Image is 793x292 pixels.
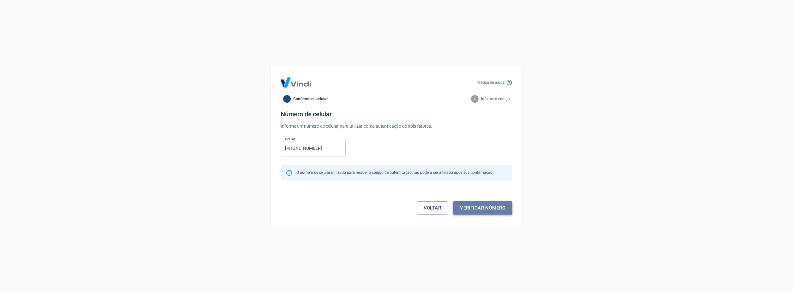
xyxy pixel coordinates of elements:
button: Verificar número [453,201,512,215]
label: Celular [285,137,295,142]
div: O número de celular utilizado para receber o código de autenticação não poderá ser alterado após ... [296,167,493,179]
a: Voltar [417,201,448,215]
text: 1 [286,97,288,101]
img: Logo Vind [281,77,311,88]
p: Precisa de ajuda [477,80,505,85]
p: Informe um número de celular para utilizar como autenticação de dois fatores. [281,123,512,130]
text: 2 [474,97,476,101]
h4: Número de celular [281,110,512,118]
span: Confirme seu celular [293,96,328,102]
span: Informe o código [481,96,510,102]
